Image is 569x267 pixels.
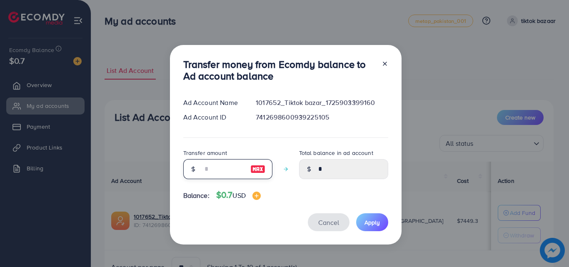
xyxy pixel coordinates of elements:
button: Cancel [308,213,349,231]
div: 7412698600939225105 [249,112,394,122]
img: image [252,192,261,200]
h4: $0.7 [216,190,261,200]
div: 1017652_Tiktok bazar_1725903399160 [249,98,394,107]
label: Total balance in ad account [299,149,373,157]
label: Transfer amount [183,149,227,157]
span: Cancel [318,218,339,227]
img: image [250,164,265,174]
span: USD [232,191,245,200]
h3: Transfer money from Ecomdy balance to Ad account balance [183,58,375,82]
div: Ad Account ID [177,112,250,122]
span: Balance: [183,191,210,200]
span: Apply [364,218,380,227]
button: Apply [356,213,388,231]
div: Ad Account Name [177,98,250,107]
